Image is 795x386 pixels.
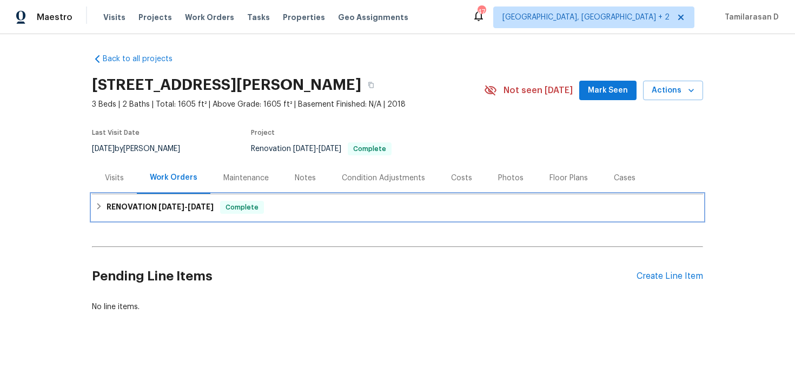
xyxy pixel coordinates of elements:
[107,201,214,214] h6: RENOVATION
[504,85,573,96] span: Not seen [DATE]
[720,12,779,23] span: Tamilarasan D
[158,203,214,211] span: -
[498,173,524,184] div: Photos
[451,173,472,184] div: Costs
[588,84,628,97] span: Mark Seen
[342,173,425,184] div: Condition Adjustments
[103,12,125,23] span: Visits
[637,271,703,282] div: Create Line Item
[579,81,637,101] button: Mark Seen
[92,129,140,136] span: Last Visit Date
[293,145,316,153] span: [DATE]
[349,146,390,152] span: Complete
[92,142,193,155] div: by [PERSON_NAME]
[138,12,172,23] span: Projects
[92,194,703,220] div: RENOVATION [DATE]-[DATE]Complete
[251,145,392,153] span: Renovation
[185,12,234,23] span: Work Orders
[251,129,275,136] span: Project
[293,145,341,153] span: -
[105,173,124,184] div: Visits
[92,302,703,312] div: No line items.
[502,12,670,23] span: [GEOGRAPHIC_DATA], [GEOGRAPHIC_DATA] + 2
[643,81,703,101] button: Actions
[247,14,270,21] span: Tasks
[478,6,485,17] div: 47
[338,12,408,23] span: Geo Assignments
[652,84,694,97] span: Actions
[614,173,635,184] div: Cases
[223,173,269,184] div: Maintenance
[92,54,196,64] a: Back to all projects
[92,145,115,153] span: [DATE]
[319,145,341,153] span: [DATE]
[221,202,263,213] span: Complete
[92,80,361,90] h2: [STREET_ADDRESS][PERSON_NAME]
[158,203,184,211] span: [DATE]
[92,251,637,302] h2: Pending Line Items
[92,99,484,110] span: 3 Beds | 2 Baths | Total: 1605 ft² | Above Grade: 1605 ft² | Basement Finished: N/A | 2018
[295,173,316,184] div: Notes
[283,12,325,23] span: Properties
[361,75,381,95] button: Copy Address
[188,203,214,211] span: [DATE]
[150,172,197,183] div: Work Orders
[37,12,72,23] span: Maestro
[549,173,588,184] div: Floor Plans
